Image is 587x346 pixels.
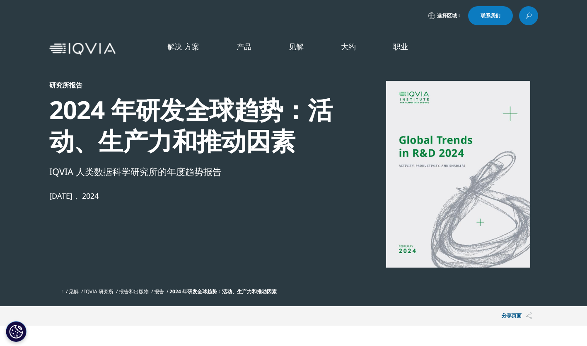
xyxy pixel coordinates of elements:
[119,288,149,295] a: 报告和出版物
[169,288,277,295] span: 2024 年研发全球趋势：活动、生产力和推动因素
[341,41,356,52] a: 大约
[437,12,457,19] span: 选择区域
[468,6,513,25] a: 联系我们
[289,41,304,52] a: 见解
[502,312,522,319] font: 分享页面
[481,13,500,18] span: 联系我们
[526,312,532,319] img: 分享页面
[69,288,79,295] a: 见解
[49,94,333,156] div: 2024 年研发全球趋势：活动、生产力和推动因素
[154,288,164,295] a: 报告
[237,41,251,52] a: 产品
[167,41,199,52] a: 解决 方案
[49,81,333,89] div: 研究所报告
[119,29,538,68] nav: 主要
[6,321,27,342] button: Cookie 设置
[49,43,116,55] img: IQVIA 医疗保健信息技术和制药临床研究公司
[84,288,114,295] a: IQVIA 研究所
[393,41,408,52] a: 职业
[49,164,333,178] div: IQVIA 人类数据科学研究所的年度趋势报告
[495,306,538,326] button: 分享页面分享页面
[49,191,333,201] div: [DATE]， 2024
